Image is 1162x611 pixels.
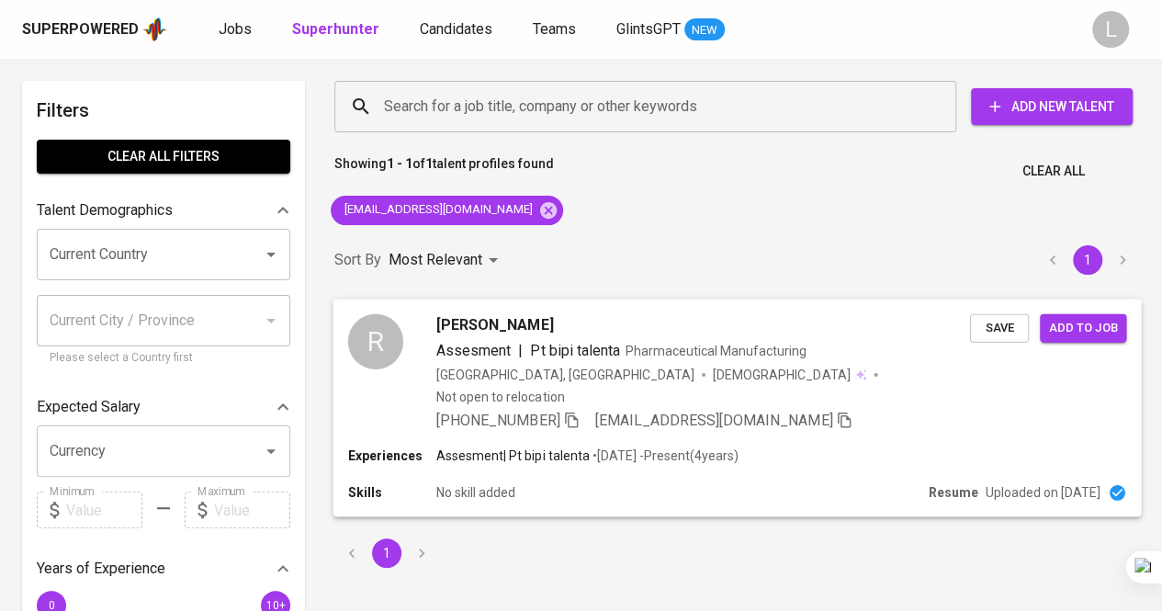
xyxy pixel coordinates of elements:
span: Save [979,317,1020,338]
p: Talent Demographics [37,199,173,221]
p: • [DATE] - Present ( 4 years ) [590,447,739,465]
span: [EMAIL_ADDRESS][DOMAIN_NAME] [331,201,544,219]
a: Candidates [420,18,496,41]
button: Add to job [1040,313,1126,342]
p: Sort By [334,249,381,271]
button: Add New Talent [971,88,1133,125]
div: L [1092,11,1129,48]
button: Save [970,313,1029,342]
p: Not open to relocation [436,387,564,405]
p: Expected Salary [37,396,141,418]
span: [EMAIL_ADDRESS][DOMAIN_NAME] [595,412,833,429]
button: Clear All [1015,154,1092,188]
div: Superpowered [22,19,139,40]
nav: pagination navigation [334,538,439,568]
a: Superhunter [292,18,383,41]
b: 1 - 1 [387,156,412,171]
div: Most Relevant [389,243,504,277]
p: Assesment | Pt bipi talenta [436,447,589,465]
p: Skills [348,483,436,502]
span: GlintsGPT [616,20,681,38]
div: Talent Demographics [37,192,290,229]
p: Please select a Country first [50,349,277,368]
b: Superhunter [292,20,379,38]
span: | [518,339,523,361]
div: Years of Experience [37,550,290,587]
a: Teams [533,18,580,41]
p: Resume [929,483,978,502]
span: Teams [533,20,576,38]
span: Assesment [436,341,511,358]
p: Uploaded on [DATE] [986,483,1100,502]
span: Candidates [420,20,492,38]
p: Experiences [348,447,436,465]
a: R[PERSON_NAME]Assesment|Pt bipi talentaPharmaceutical Manufacturing[GEOGRAPHIC_DATA], [GEOGRAPHIC... [334,300,1140,516]
p: Years of Experience [37,558,165,580]
h6: Filters [37,96,290,125]
span: [DEMOGRAPHIC_DATA] [713,365,852,383]
button: page 1 [372,538,401,568]
div: Expected Salary [37,389,290,425]
nav: pagination navigation [1035,245,1140,275]
button: Open [258,438,284,464]
span: [PERSON_NAME] [436,313,553,335]
button: Clear All filters [37,140,290,174]
span: Clear All [1022,160,1085,183]
button: page 1 [1073,245,1102,275]
div: R [348,313,403,368]
p: Showing of talent profiles found [334,154,554,188]
b: 1 [425,156,433,171]
span: Pharmaceutical Manufacturing [626,343,807,357]
span: NEW [684,21,725,40]
a: Jobs [219,18,255,41]
a: Superpoweredapp logo [22,16,167,43]
span: Clear All filters [51,145,276,168]
p: No skill added [436,483,515,502]
span: [PHONE_NUMBER] [436,412,559,429]
input: Value [214,492,290,528]
input: Value [66,492,142,528]
p: Most Relevant [389,249,482,271]
a: GlintsGPT NEW [616,18,725,41]
div: [GEOGRAPHIC_DATA], [GEOGRAPHIC_DATA] [436,365,694,383]
div: [EMAIL_ADDRESS][DOMAIN_NAME] [331,196,563,225]
img: app logo [142,16,167,43]
span: Add to job [1049,317,1117,338]
span: Add New Talent [986,96,1118,119]
span: Jobs [219,20,252,38]
span: Pt bipi talenta [530,341,619,358]
button: Open [258,242,284,267]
